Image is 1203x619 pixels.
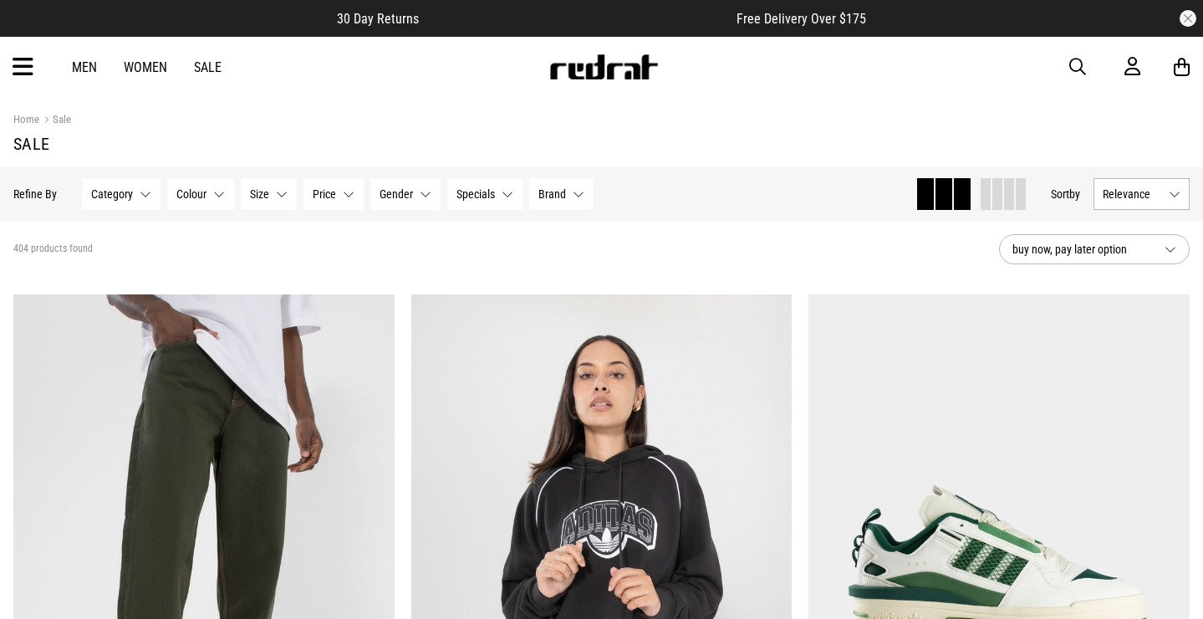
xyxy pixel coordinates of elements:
span: Category [91,187,133,201]
button: Specials [447,178,522,210]
button: Sortby [1051,184,1080,204]
a: Home [13,113,39,125]
span: Colour [176,187,206,201]
span: Specials [456,187,495,201]
button: Brand [529,178,594,210]
iframe: Customer reviews powered by Trustpilot [452,10,703,27]
a: Sale [39,113,71,129]
span: Relevance [1103,187,1162,201]
p: Refine By [13,187,57,201]
a: Women [124,59,167,75]
span: Free Delivery Over $175 [737,11,866,27]
button: buy now, pay later option [999,234,1190,264]
button: Category [82,178,161,210]
span: Price [313,187,336,201]
a: Sale [194,59,222,75]
img: Redrat logo [548,54,659,79]
span: Gender [380,187,413,201]
button: Size [241,178,297,210]
button: Relevance [1093,178,1190,210]
span: 404 products found [13,243,93,256]
span: 30 Day Returns [337,11,419,27]
span: Size [250,187,269,201]
button: Gender [370,178,441,210]
button: Colour [167,178,234,210]
button: Price [303,178,364,210]
h1: Sale [13,134,1190,154]
span: Brand [538,187,566,201]
a: Men [72,59,97,75]
span: buy now, pay later option [1012,239,1151,259]
span: by [1069,187,1080,201]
